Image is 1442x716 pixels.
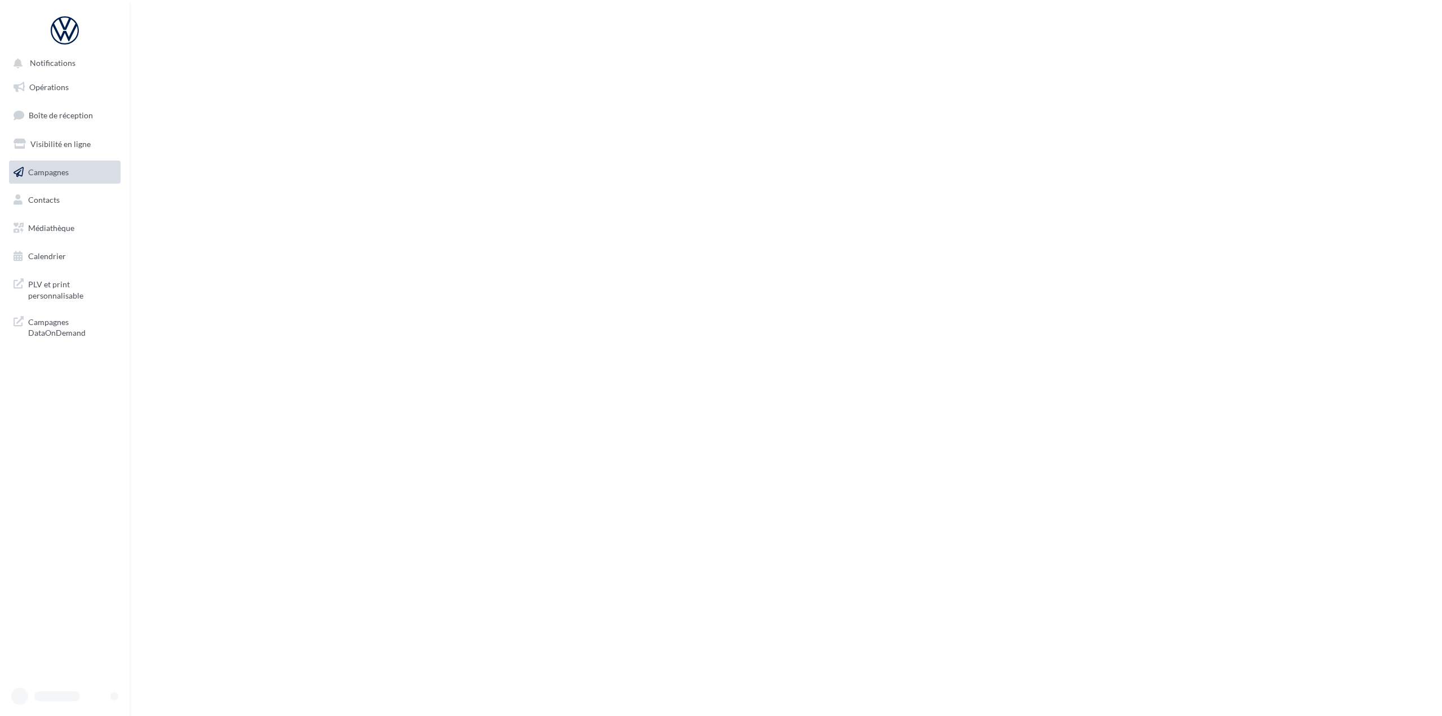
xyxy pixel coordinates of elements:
a: Visibilité en ligne [7,132,123,156]
span: Visibilité en ligne [30,139,91,149]
span: Campagnes [28,167,69,176]
a: Contacts [7,188,123,212]
a: Médiathèque [7,216,123,240]
a: Campagnes [7,161,123,184]
span: Campagnes DataOnDemand [28,314,116,339]
span: PLV et print personnalisable [28,277,116,301]
span: Opérations [29,82,69,92]
span: Calendrier [28,251,66,261]
a: Calendrier [7,244,123,268]
a: Boîte de réception [7,103,123,127]
a: Opérations [7,75,123,99]
span: Boîte de réception [29,110,93,120]
a: Campagnes DataOnDemand [7,310,123,343]
span: Médiathèque [28,223,74,233]
span: Notifications [30,59,75,68]
a: PLV et print personnalisable [7,272,123,305]
span: Contacts [28,195,60,204]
